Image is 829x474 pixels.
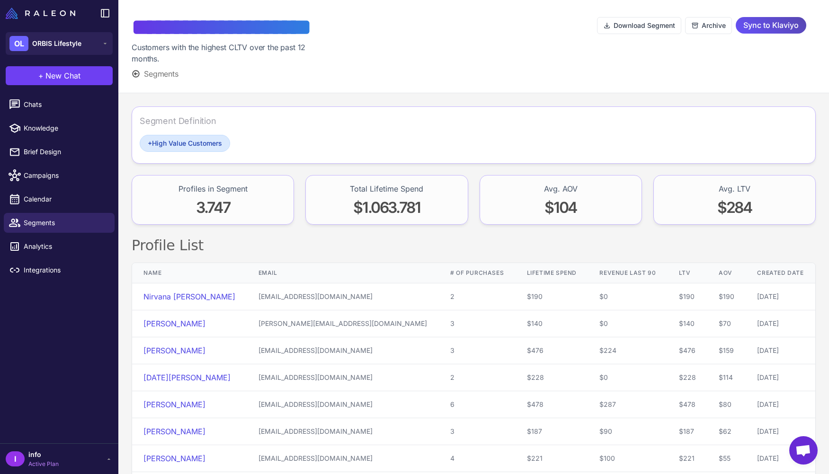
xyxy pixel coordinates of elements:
[516,418,588,445] td: $187
[132,263,247,283] th: Name
[143,346,205,355] a: [PERSON_NAME]
[45,70,80,81] span: New Chat
[516,337,588,364] td: $476
[668,263,707,283] th: LTV
[668,310,707,337] td: $140
[746,283,815,310] td: [DATE]
[439,418,516,445] td: 3
[588,391,667,418] td: $287
[668,364,707,391] td: $228
[132,236,816,255] h2: Profile List
[597,17,681,34] button: Download Segment
[439,263,516,283] th: # of Purchases
[544,198,576,217] span: $104
[746,263,815,283] th: Created Date
[668,283,707,310] td: $190
[588,283,667,310] td: $0
[38,70,44,81] span: +
[132,42,322,64] div: Customers with the highest CLTV over the past 12 months.
[4,166,115,185] a: Campaigns
[247,391,439,418] td: [EMAIL_ADDRESS][DOMAIN_NAME]
[743,17,799,34] span: Sync to Klaviyo
[789,436,818,465] div: Aprire la chat
[746,364,815,391] td: [DATE]
[707,310,746,337] td: $70
[143,427,205,436] a: [PERSON_NAME]
[143,454,205,463] a: [PERSON_NAME]
[6,8,75,19] img: Raleon Logo
[707,391,746,418] td: $80
[588,418,667,445] td: $90
[247,337,439,364] td: [EMAIL_ADDRESS][DOMAIN_NAME]
[148,138,222,149] span: High Value Customers
[746,310,815,337] td: [DATE]
[668,337,707,364] td: $476
[4,260,115,280] a: Integrations
[439,283,516,310] td: 2
[247,445,439,472] td: [EMAIL_ADDRESS][DOMAIN_NAME]
[247,364,439,391] td: [EMAIL_ADDRESS][DOMAIN_NAME]
[707,364,746,391] td: $114
[588,445,667,472] td: $100
[247,263,439,283] th: Email
[6,8,79,19] a: Raleon Logo
[717,198,751,217] span: $284
[140,114,216,127] div: Segment Definition
[6,451,25,466] div: I
[28,449,59,460] span: info
[588,364,667,391] td: $0
[4,237,115,256] a: Analytics
[32,38,81,49] span: ORBIS Lifestyle
[746,445,815,472] td: [DATE]
[707,418,746,445] td: $62
[707,263,746,283] th: AOV
[439,391,516,418] td: 6
[4,213,115,233] a: Segments
[668,418,707,445] td: $187
[516,283,588,310] td: $190
[143,373,231,382] a: [DATE][PERSON_NAME]
[144,68,178,79] span: Segments
[719,183,750,194] div: Avg. LTV
[746,391,815,418] td: [DATE]
[707,337,746,364] td: $159
[24,265,107,275] span: Integrations
[707,283,746,310] td: $190
[516,391,588,418] td: $478
[350,183,423,194] div: Total Lifetime Spend
[516,364,588,391] td: $228
[668,391,707,418] td: $478
[24,147,107,157] span: Brief Design
[4,118,115,138] a: Knowledge
[6,66,113,85] button: +New Chat
[6,32,113,55] button: OLORBIS Lifestyle
[439,445,516,472] td: 4
[685,17,732,34] button: Archive
[24,218,107,228] span: Segments
[24,123,107,133] span: Knowledge
[353,198,420,217] span: $1.063.781
[28,460,59,468] span: Active Plan
[247,310,439,337] td: [PERSON_NAME][EMAIL_ADDRESS][DOMAIN_NAME]
[247,418,439,445] td: [EMAIL_ADDRESS][DOMAIN_NAME]
[668,445,707,472] td: $221
[132,68,178,79] button: Segments
[516,263,588,283] th: Lifetime Spend
[143,292,235,301] a: Nirvana [PERSON_NAME]
[24,170,107,181] span: Campaigns
[516,445,588,472] td: $221
[544,183,578,194] div: Avg. AOV
[746,337,815,364] td: [DATE]
[707,445,746,472] td: $55
[24,241,107,252] span: Analytics
[196,198,230,217] span: 3.747
[4,142,115,162] a: Brief Design
[439,337,516,364] td: 3
[588,337,667,364] td: $224
[4,189,115,209] a: Calendar
[247,283,439,310] td: [EMAIL_ADDRESS][DOMAIN_NAME]
[24,194,107,204] span: Calendar
[588,263,667,283] th: Revenue Last 90
[588,310,667,337] td: $0
[178,183,248,194] div: Profiles in Segment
